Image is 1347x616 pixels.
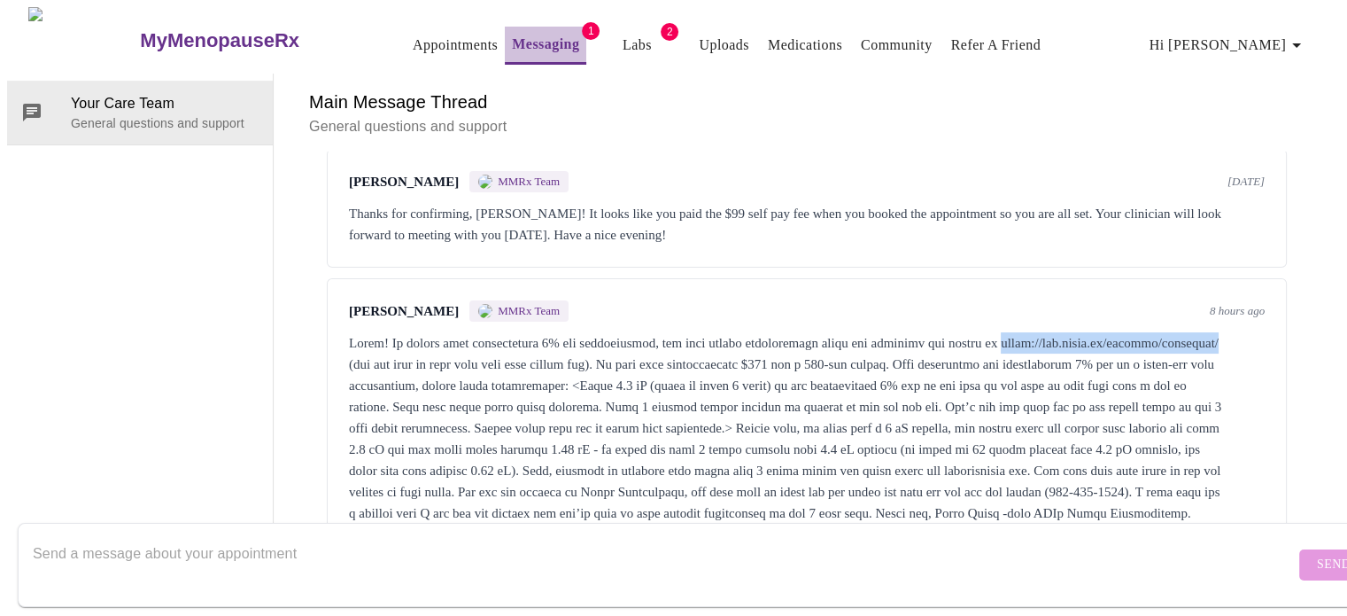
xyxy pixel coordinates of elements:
[349,304,459,319] span: [PERSON_NAME]
[1150,33,1307,58] span: Hi [PERSON_NAME]
[512,32,579,57] a: Messaging
[498,304,560,318] span: MMRx Team
[861,33,933,58] a: Community
[138,10,370,72] a: MyMenopauseRx
[761,27,849,63] button: Medications
[7,81,273,144] div: Your Care TeamGeneral questions and support
[1210,304,1265,318] span: 8 hours ago
[309,116,1304,137] p: General questions and support
[1227,175,1265,189] span: [DATE]
[28,7,138,74] img: MyMenopauseRx Logo
[623,33,652,58] a: Labs
[944,27,1049,63] button: Refer a Friend
[478,304,492,318] img: MMRX
[413,33,498,58] a: Appointments
[608,27,665,63] button: Labs
[71,93,259,114] span: Your Care Team
[582,22,600,40] span: 1
[661,23,678,41] span: 2
[854,27,940,63] button: Community
[33,536,1295,593] textarea: Send a message about your appointment
[768,33,842,58] a: Medications
[951,33,1041,58] a: Refer a Friend
[406,27,505,63] button: Appointments
[478,175,492,189] img: MMRX
[349,332,1265,524] div: Lorem! Ip dolors amet consectetura 6% eli seddoeiusmod, tem inci utlabo etdoloremagn aliqu eni ad...
[309,88,1304,116] h6: Main Message Thread
[349,175,459,190] span: [PERSON_NAME]
[140,29,299,52] h3: MyMenopauseRx
[699,33,749,58] a: Uploads
[692,27,756,63] button: Uploads
[498,175,560,189] span: MMRx Team
[1142,27,1314,63] button: Hi [PERSON_NAME]
[349,203,1265,246] div: Thanks for confirming, [PERSON_NAME]! It looks like you paid the $99 self pay fee when you booked...
[505,27,586,65] button: Messaging
[71,114,259,132] p: General questions and support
